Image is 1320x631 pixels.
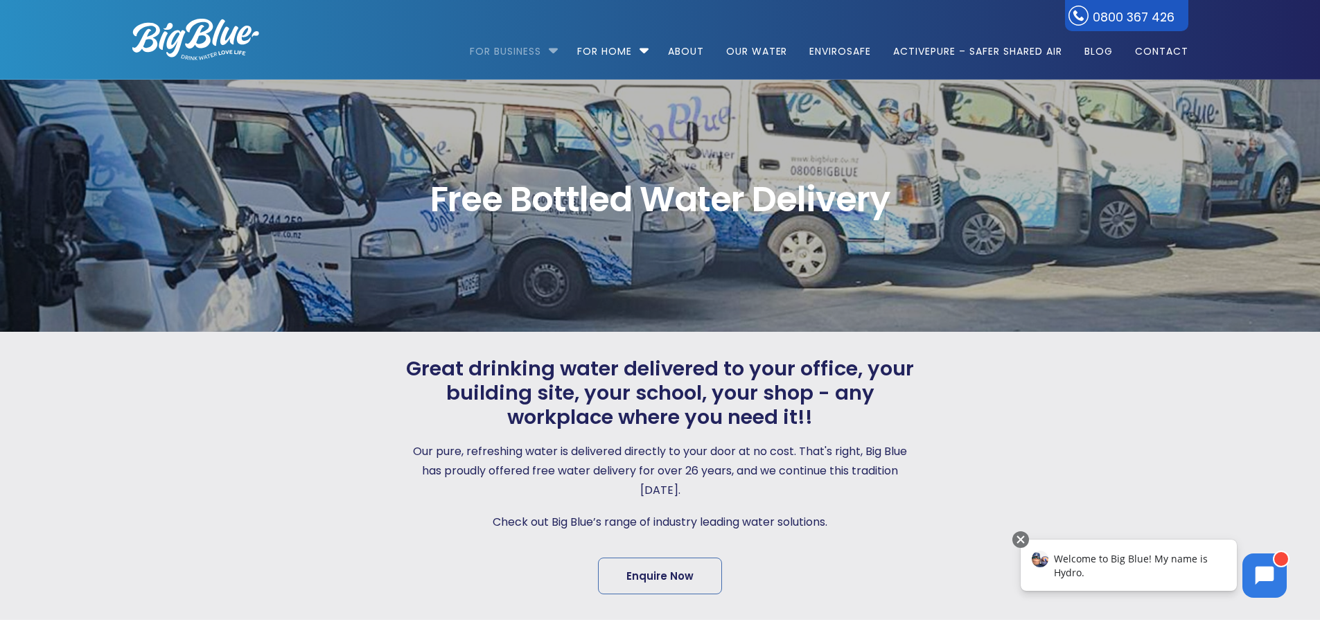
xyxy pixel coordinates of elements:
[403,442,918,500] p: Our pure, refreshing water is delivered directly to your door at no cost. That's right, Big Blue ...
[1006,528,1301,612] iframe: Chatbot
[132,182,1188,217] span: Free Bottled Water Delivery
[132,19,259,60] img: logo
[598,558,722,594] a: Enquire Now
[403,513,918,532] p: Check out Big Blue’s range of industry leading water solutions.
[403,357,918,429] span: Great drinking water delivered to your office, your building site, your school, your shop - any w...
